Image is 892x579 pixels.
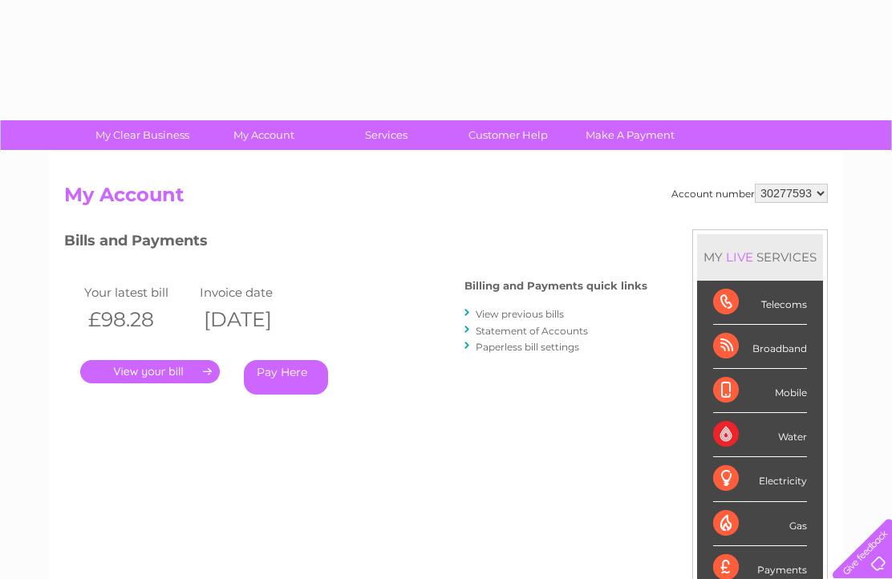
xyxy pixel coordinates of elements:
[723,249,756,265] div: LIVE
[196,281,311,303] td: Invoice date
[80,303,196,336] th: £98.28
[80,281,196,303] td: Your latest bill
[476,325,588,337] a: Statement of Accounts
[198,120,330,150] a: My Account
[196,303,311,336] th: [DATE]
[476,308,564,320] a: View previous bills
[713,281,807,325] div: Telecoms
[713,502,807,546] div: Gas
[80,360,220,383] a: .
[476,341,579,353] a: Paperless bill settings
[713,457,807,501] div: Electricity
[320,120,452,150] a: Services
[713,325,807,369] div: Broadband
[697,234,823,280] div: MY SERVICES
[671,184,828,203] div: Account number
[64,229,647,257] h3: Bills and Payments
[76,120,209,150] a: My Clear Business
[713,413,807,457] div: Water
[464,280,647,292] h4: Billing and Payments quick links
[244,360,328,395] a: Pay Here
[442,120,574,150] a: Customer Help
[713,369,807,413] div: Mobile
[564,120,696,150] a: Make A Payment
[64,184,828,214] h2: My Account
